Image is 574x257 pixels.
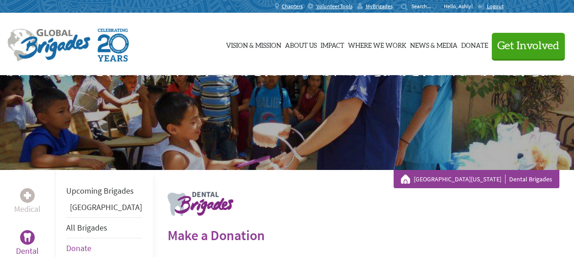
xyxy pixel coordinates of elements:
[477,3,504,10] a: Logout
[66,185,134,196] a: Upcoming Brigades
[24,233,31,242] img: Dental
[487,3,504,10] span: Logout
[411,3,437,10] input: Search...
[348,21,406,67] a: Where We Work
[444,3,477,10] p: Hello, Ashly!
[285,21,317,67] a: About Us
[66,217,142,238] li: All Brigades
[66,222,107,233] a: All Brigades
[14,203,41,216] p: Medical
[414,175,506,184] a: [GEOGRAPHIC_DATA][US_STATE]
[226,21,281,67] a: Vision & Mission
[24,192,31,199] img: Medical
[366,3,393,10] span: MyBrigades
[461,21,488,67] a: Donate
[168,227,559,243] h2: Make a Donation
[316,3,353,10] span: Volunteer Tools
[168,192,233,216] img: logo-dental.png
[14,188,41,216] a: MedicalMedical
[66,181,142,201] li: Upcoming Brigades
[98,29,129,62] img: Global Brigades Celebrating 20 Years
[282,3,303,10] span: Chapters
[20,188,35,203] div: Medical
[70,202,142,212] a: [GEOGRAPHIC_DATA]
[492,33,565,59] button: Get Involved
[20,230,35,245] div: Dental
[497,41,559,51] span: Get Involved
[66,243,91,253] a: Donate
[410,21,458,67] a: News & Media
[7,29,90,62] img: Global Brigades Logo
[321,21,344,67] a: Impact
[66,201,142,217] li: Guatemala
[401,175,552,184] div: Dental Brigades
